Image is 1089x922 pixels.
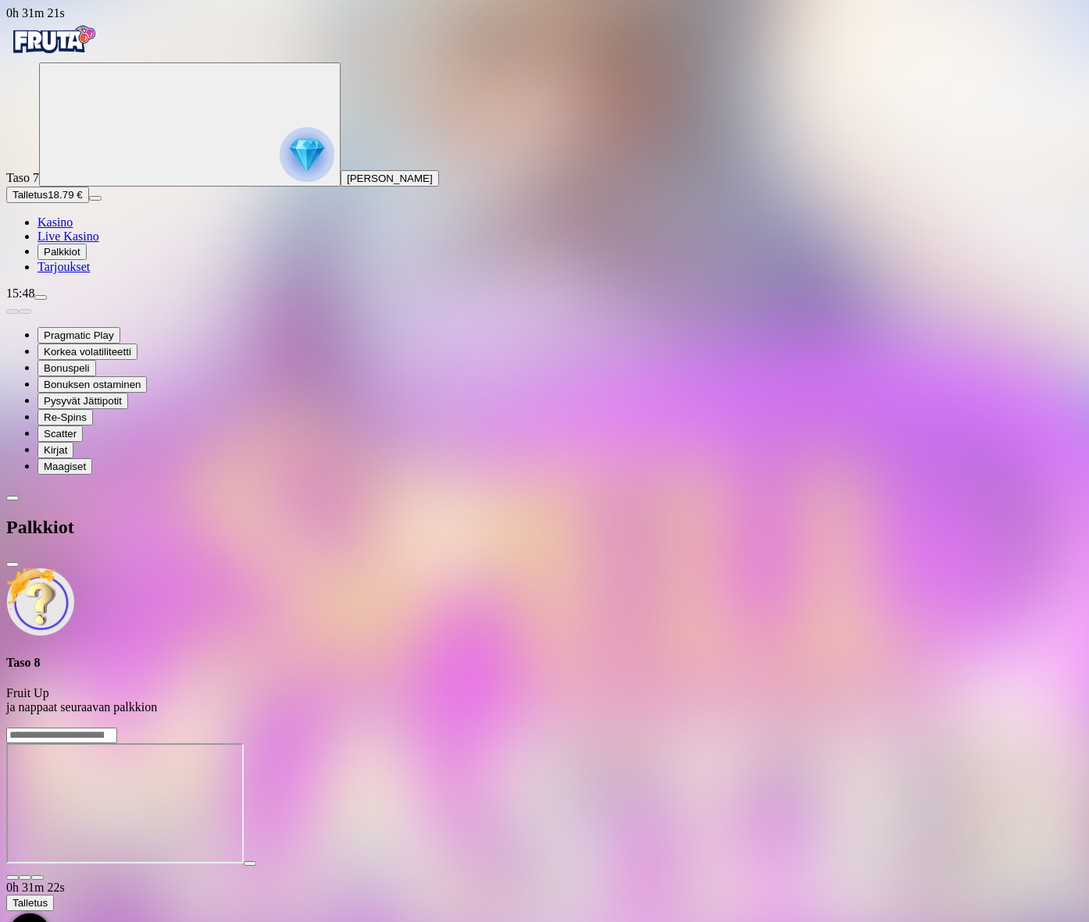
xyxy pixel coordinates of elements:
button: Re-Spins [37,409,93,425]
nav: Main menu [6,215,1083,274]
input: Search [6,728,117,743]
button: Korkea volatiliteetti [37,344,137,360]
button: close icon [6,875,19,880]
span: Bonuksen ostaminen [44,379,141,390]
button: Bonuspeli [37,360,96,376]
button: Kirjat [37,442,73,458]
img: Unlock reward icon [6,568,75,636]
button: Palkkiot [37,244,87,260]
img: Fruta [6,20,100,59]
span: [PERSON_NAME] [347,173,433,184]
span: user session time [6,881,65,894]
button: fullscreen icon [31,875,44,880]
span: Pysyvät Jättipotit [44,395,122,407]
span: Palkkiot [44,246,80,258]
span: Korkea volatiliteetti [44,346,131,358]
h2: Palkkiot [6,517,1083,538]
h4: Taso 8 [6,656,1083,670]
button: reward progress [39,62,341,187]
span: Talletus [12,189,48,201]
button: close [6,562,19,567]
iframe: Spellmaster [6,743,244,863]
button: Pragmatic Play [37,327,120,344]
button: chevron-left icon [6,496,19,500]
button: Maagiset [37,458,92,475]
a: Fruta [6,48,100,62]
button: Scatter [37,425,83,442]
button: play icon [244,861,256,866]
button: prev slide [6,309,19,314]
span: user session time [6,6,65,20]
button: Talletus [6,895,54,911]
a: Live Kasino [37,230,99,243]
a: Tarjoukset [37,260,90,273]
button: chevron-down icon [19,875,31,880]
span: Maagiset [44,461,86,472]
span: Talletus [12,897,48,909]
button: next slide [19,309,31,314]
nav: Primary [6,20,1083,274]
span: Scatter [44,428,77,440]
p: Fruit Up ja nappaat seuraavan palkkion [6,686,1083,714]
span: Bonuspeli [44,362,90,374]
span: Taso 7 [6,171,39,184]
button: [PERSON_NAME] [341,170,439,187]
button: menu [34,295,47,300]
span: Pragmatic Play [44,329,114,341]
span: 18.79 € [48,189,82,201]
span: Re-Spins [44,411,87,423]
button: Bonuksen ostaminen [37,376,147,393]
a: Kasino [37,215,73,229]
button: Pysyvät Jättipotit [37,393,128,409]
span: Kirjat [44,444,67,456]
button: Talletusplus icon18.79 € [6,187,89,203]
button: menu [89,196,102,201]
img: reward progress [280,127,334,182]
span: 15:48 [6,287,34,300]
